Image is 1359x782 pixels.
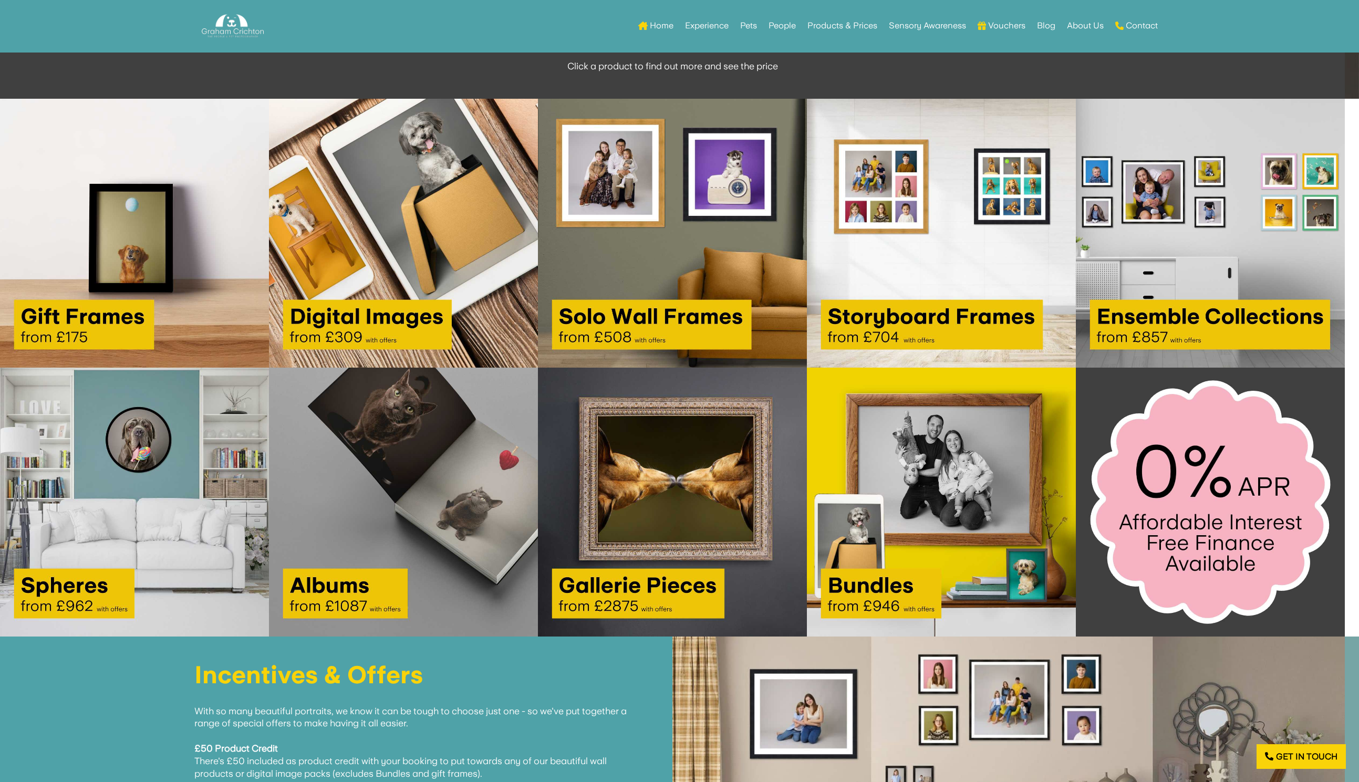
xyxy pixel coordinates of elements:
[1257,744,1346,769] a: Get in touch
[769,5,796,46] a: People
[202,12,264,40] img: Graham Crichton Photography Logo - Graham Crichton - Belfast Family & Pet Photography Studio
[807,368,1076,637] img: 9
[1037,5,1055,46] a: Blog
[538,368,807,637] img: 3
[1076,99,1345,368] img: 4
[807,99,1076,368] img: 5
[1076,368,1345,637] img: Product Thumbnails
[194,663,646,692] h1: Incentives & Offers
[638,5,673,46] a: Home
[978,5,1025,46] a: Vouchers
[538,99,807,368] img: 1
[889,5,966,46] a: Sensory Awareness
[269,99,538,368] img: 7
[269,368,538,637] img: 6
[1067,5,1104,46] a: About Us
[1115,5,1158,46] a: Contact
[194,743,278,754] strong: £50 Product Credit
[567,60,778,71] span: Click a product to find out more and see the price
[685,5,729,46] a: Experience
[807,5,877,46] a: Products & Prices
[740,5,757,46] a: Pets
